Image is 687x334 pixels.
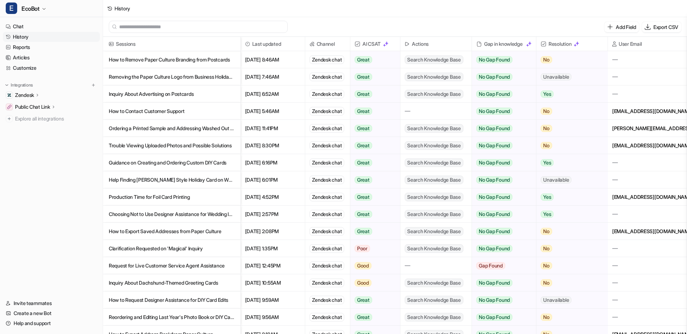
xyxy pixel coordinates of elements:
[109,137,235,154] p: Trouble Viewing Uploaded Photos and Possible Solutions
[355,279,371,286] span: Good
[541,296,571,304] span: Unavailable
[244,309,302,326] span: [DATE] 9:56AM
[7,105,11,109] img: Public Chat Link
[244,137,302,154] span: [DATE] 8:30PM
[244,257,302,274] span: [DATE] 12:45PM
[15,103,50,110] p: Public Chat Link
[109,309,235,326] p: Reordering and Editing Last Year's Photo Book or DIY Card Order
[536,103,602,120] button: No
[472,137,531,154] button: No Gap Found
[350,137,396,154] button: Great
[536,223,602,240] button: No
[11,82,33,88] p: Integrations
[405,55,463,64] span: Search Knowledge Base
[109,188,235,206] p: Production Time for Foil Card Printing
[642,22,681,32] button: Export CSV
[405,227,463,236] span: Search Knowledge Base
[476,159,512,166] span: No Gap Found
[541,245,552,252] span: No
[350,85,396,103] button: Great
[310,261,345,270] div: Zendesk chat
[405,313,463,321] span: Search Knowledge Base
[355,125,372,132] span: Great
[476,279,512,286] span: No Gap Found
[541,73,571,80] span: Unavailable
[536,137,602,154] button: No
[244,188,302,206] span: [DATE] 4:52PM
[244,120,302,137] span: [DATE] 11:41PM
[405,90,463,98] span: Search Knowledge Base
[536,309,602,326] button: No
[15,113,97,124] span: Explore all integrations
[476,125,512,132] span: No Gap Found
[476,228,512,235] span: No Gap Found
[310,313,345,321] div: Zendesk chat
[616,23,636,31] p: Add Field
[472,274,531,291] button: No Gap Found
[604,22,639,32] button: Add Field
[355,159,372,166] span: Great
[472,171,531,188] button: No Gap Found
[355,193,372,201] span: Great
[109,206,235,223] p: Choosing Not to Use Designer Assistance for Wedding Invitations
[109,103,235,120] p: How to Contact Customer Support
[244,51,302,68] span: [DATE] 8:46AM
[541,56,552,63] span: No
[310,176,345,184] div: Zendesk chat
[109,171,235,188] p: Help Finding [PERSON_NAME] Style Holiday Card on Website
[405,193,463,201] span: Search Knowledge Base
[355,90,372,98] span: Great
[15,92,34,99] p: Zendesk
[310,210,345,218] div: Zendesk chat
[405,73,463,81] span: Search Knowledge Base
[109,274,235,291] p: Inquiry About Dachshund-Themed Greeting Cards
[350,206,396,223] button: Great
[476,142,512,149] span: No Gap Found
[310,296,345,304] div: Zendesk chat
[310,158,345,167] div: Zendesk chat
[536,274,602,291] button: No
[472,51,531,68] button: No Gap Found
[355,73,372,80] span: Great
[3,63,100,73] a: Customize
[536,85,602,103] button: Yes
[536,154,602,171] button: Yes
[109,85,235,103] p: Inquiry About Advertising on Postcards
[355,142,372,149] span: Great
[3,42,100,52] a: Reports
[310,141,345,150] div: Zendesk chat
[310,279,345,287] div: Zendesk chat
[244,103,302,120] span: [DATE] 5:46AM
[541,108,552,115] span: No
[472,257,531,274] button: Gap Found
[244,37,302,51] span: Last updated
[536,120,602,137] button: No
[310,73,345,81] div: Zendesk chat
[405,158,463,167] span: Search Knowledge Base
[472,154,531,171] button: No Gap Found
[3,32,100,42] a: History
[619,37,642,51] h2: User Email
[310,124,345,133] div: Zendesk chat
[405,176,463,184] span: Search Knowledge Base
[355,211,372,218] span: Great
[350,291,396,309] button: Great
[355,296,372,304] span: Great
[405,124,463,133] span: Search Knowledge Base
[541,314,552,321] span: No
[350,171,396,188] button: Great
[472,291,531,309] button: No Gap Found
[355,56,372,63] span: Great
[3,82,35,89] button: Integrations
[472,188,531,206] button: No Gap Found
[6,3,17,14] span: E
[355,314,372,321] span: Great
[476,176,512,183] span: No Gap Found
[476,262,505,269] span: Gap Found
[7,93,11,97] img: Zendesk
[472,223,531,240] button: No Gap Found
[541,159,554,166] span: Yes
[244,68,302,85] span: [DATE] 7:46AM
[3,114,100,124] a: Explore all integrations
[109,120,235,137] p: Ordering a Printed Sample and Addressing Washed Out Colors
